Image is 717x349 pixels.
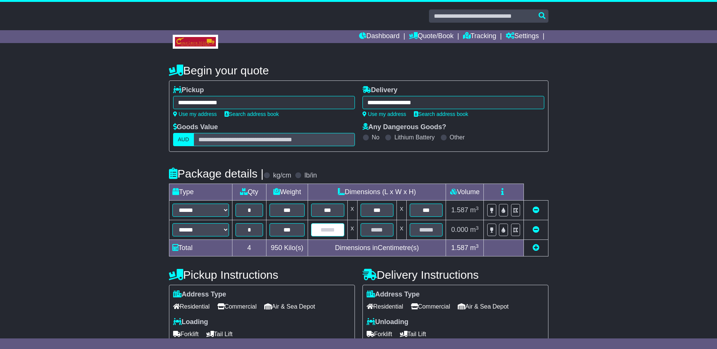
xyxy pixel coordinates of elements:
td: Dimensions in Centimetre(s) [308,240,446,256]
span: Forklift [173,328,199,340]
a: Remove this item [533,226,539,233]
label: Delivery [362,86,398,94]
td: Total [169,240,232,256]
td: Kilo(s) [266,240,308,256]
td: Dimensions (L x W x H) [308,184,446,201]
a: Tracking [463,30,496,43]
label: Lithium Battery [394,134,435,141]
label: AUD [173,133,194,146]
td: x [396,201,406,220]
td: Qty [232,184,266,201]
label: No [372,134,379,141]
span: Air & Sea Depot [264,301,315,312]
a: Use my address [173,111,217,117]
label: kg/cm [273,171,291,180]
span: Residential [173,301,210,312]
a: Search address book [414,111,468,117]
span: 950 [271,244,282,252]
td: Volume [446,184,484,201]
a: Quote/Book [409,30,454,43]
span: m [470,206,479,214]
td: Type [169,184,232,201]
label: lb/in [304,171,317,180]
sup: 3 [476,225,479,231]
label: Pickup [173,86,204,94]
sup: 3 [476,205,479,211]
span: 1.587 [451,244,468,252]
span: 1.587 [451,206,468,214]
span: Tail Lift [206,328,233,340]
span: 0.000 [451,226,468,233]
td: Weight [266,184,308,201]
a: Dashboard [359,30,400,43]
span: Residential [367,301,403,312]
a: Add new item [533,244,539,252]
a: Remove this item [533,206,539,214]
label: Address Type [367,290,420,299]
a: Use my address [362,111,406,117]
label: Goods Value [173,123,218,131]
span: m [470,244,479,252]
span: Commercial [217,301,257,312]
label: Unloading [367,318,409,326]
td: x [347,201,357,220]
td: x [347,220,357,240]
a: Settings [506,30,539,43]
span: Commercial [411,301,450,312]
span: m [470,226,479,233]
span: Air & Sea Depot [458,301,509,312]
label: Loading [173,318,208,326]
label: Any Dangerous Goods? [362,123,446,131]
a: Search address book [225,111,279,117]
h4: Pickup Instructions [169,269,355,281]
td: 4 [232,240,266,256]
h4: Delivery Instructions [362,269,548,281]
span: Forklift [367,328,392,340]
td: x [396,220,406,240]
h4: Package details | [169,167,264,180]
sup: 3 [476,243,479,249]
label: Address Type [173,290,226,299]
h4: Begin your quote [169,64,548,77]
label: Other [450,134,465,141]
span: Tail Lift [400,328,426,340]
